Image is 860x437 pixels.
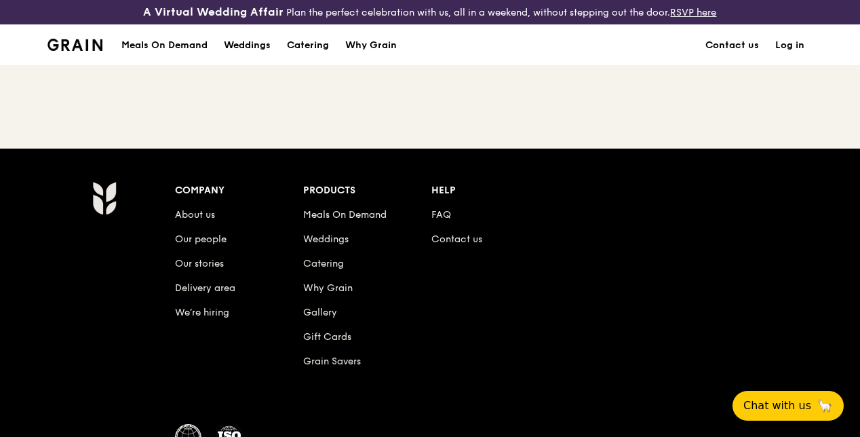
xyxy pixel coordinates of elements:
h1: Meals On Demand [121,39,208,52]
a: Weddings [216,25,279,66]
img: Grain [47,39,102,51]
button: Chat with us🦙 [732,391,844,421]
img: Grain [92,181,116,215]
div: Plan the perfect celebration with us, all in a weekend, without stepping out the door. [143,5,716,19]
a: Our stories [175,258,224,269]
div: Catering [287,25,329,66]
div: Company [175,181,303,200]
a: Catering [303,258,344,269]
a: Why Grain [303,282,353,294]
a: About us [175,209,215,221]
div: Products [303,181,431,200]
a: FAQ [431,209,451,221]
a: Grain Savers [303,356,361,367]
a: RSVP here [670,7,716,18]
a: Delivery area [175,282,235,294]
a: GrainGrain [47,24,102,64]
a: Weddings [303,233,349,245]
a: We’re hiring [175,307,229,318]
a: Gift Cards [303,331,351,343]
div: Why Grain [345,25,397,66]
a: Gallery [303,307,337,318]
a: Log in [767,25,813,66]
a: Contact us [697,25,767,66]
a: Meals On Demand [303,209,387,221]
div: Weddings [224,25,271,66]
div: Help [431,181,560,200]
h3: A Virtual Wedding Affair [143,5,284,19]
span: 🦙 [817,398,833,414]
a: Contact us [431,233,482,245]
a: Our people [175,233,227,245]
a: Catering [279,25,337,66]
span: Chat with us [743,398,811,414]
a: Why Grain [337,25,405,66]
